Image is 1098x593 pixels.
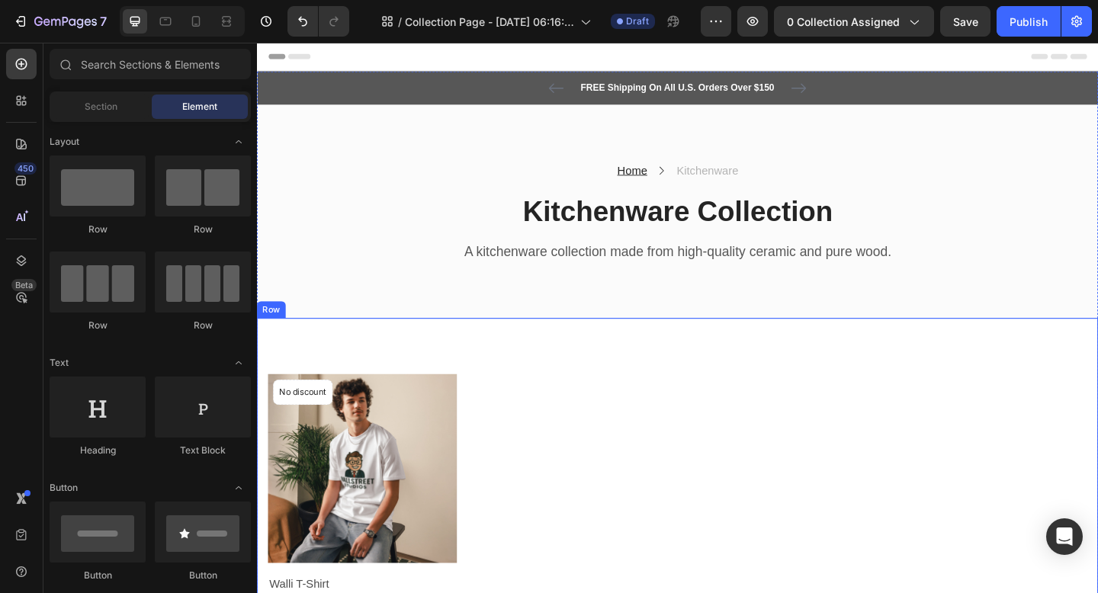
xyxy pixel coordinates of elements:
[626,14,649,28] span: Draft
[3,284,28,297] div: Row
[182,100,217,114] span: Element
[85,100,117,114] span: Section
[392,133,425,146] a: Home
[13,164,902,204] p: Kitchenware Collection
[50,135,79,149] span: Layout
[50,223,146,236] div: Row
[398,14,402,30] span: /
[155,444,251,457] div: Text Block
[456,130,523,149] p: Kitchenware
[1046,518,1083,555] div: Open Intercom Messenger
[257,43,1098,593] iframe: Design area
[11,361,217,566] img: Product mockup
[50,481,78,495] span: Button
[287,6,349,37] div: Undo/Redo
[226,351,251,375] span: Toggle open
[405,14,574,30] span: Collection Page - [DATE] 06:16:50
[11,361,217,566] a: Walli T-Shirt
[997,6,1061,37] button: Publish
[155,319,251,332] div: Row
[24,373,75,387] p: No discount
[100,12,107,30] p: 7
[6,6,114,37] button: 7
[155,223,251,236] div: Row
[50,356,69,370] span: Text
[50,569,146,582] div: Button
[155,569,251,582] div: Button
[226,130,251,154] span: Toggle open
[50,319,146,332] div: Row
[940,6,990,37] button: Save
[787,14,900,30] span: 0 collection assigned
[11,279,37,291] div: Beta
[50,49,251,79] input: Search Sections & Elements
[50,444,146,457] div: Heading
[14,162,37,175] div: 450
[226,476,251,500] span: Toggle open
[774,6,934,37] button: 0 collection assigned
[953,15,978,28] span: Save
[13,219,902,238] p: A kitchenware collection made from high-quality ceramic and pure wood.
[1010,14,1048,30] div: Publish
